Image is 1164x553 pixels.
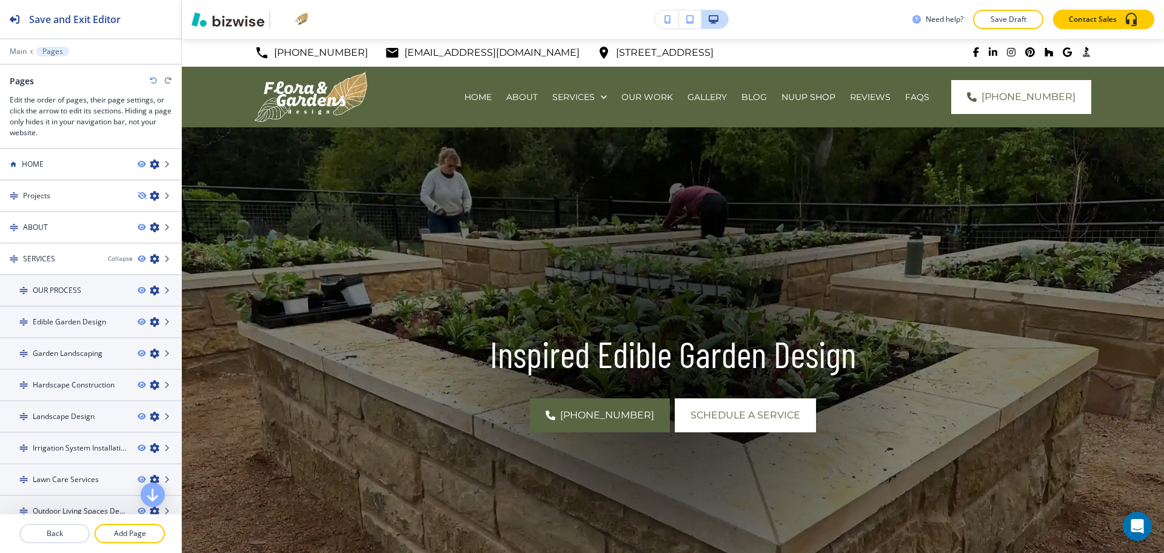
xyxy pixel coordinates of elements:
p: NUUP SHOP [781,91,835,103]
p: Save Draft [989,14,1028,25]
h2: Save and Exit Editor [29,12,121,27]
h4: Edible Garden Design [33,317,106,327]
h4: ABOUT [23,222,48,233]
img: Bizwise Logo [192,12,264,27]
p: Add Page [96,528,164,539]
span: [PHONE_NUMBER] [560,408,654,423]
p: FAQS [905,91,929,103]
a: [PHONE_NUMBER] [255,44,368,62]
p: GALLERY [687,91,727,103]
img: Drag [10,192,18,200]
button: Schedule a Service [675,398,816,432]
h3: Edit the order of pages, their page settings, or click the arrow to edit its sections. Hiding a p... [10,95,172,138]
p: [STREET_ADDRESS] [616,44,714,62]
p: REVIEWS [850,91,891,103]
h4: HOME [22,159,44,170]
img: Drag [19,349,28,358]
h4: Garden Landscaping [33,348,102,359]
h4: Irrigation System Installation [33,443,128,454]
h4: Projects [23,190,50,201]
h3: Need help? [926,14,963,25]
button: Main [10,47,27,56]
p: [EMAIL_ADDRESS][DOMAIN_NAME] [404,44,580,62]
button: Back [19,524,90,543]
a: [PHONE_NUMBER] [951,80,1091,114]
img: Drag [10,223,18,232]
img: Drag [19,381,28,389]
p: Contact Sales [1069,14,1117,25]
span: [PHONE_NUMBER] [982,90,1075,104]
p: OUR WORK [621,91,673,103]
h2: Pages [10,75,34,87]
div: Open Intercom Messenger [1123,512,1152,541]
p: HOME [464,91,492,103]
p: [PHONE_NUMBER] [274,44,368,62]
a: [EMAIL_ADDRESS][DOMAIN_NAME] [385,44,580,62]
p: Back [21,528,89,539]
span: Schedule a Service [691,408,800,423]
img: Drag [19,475,28,484]
p: Pages [42,47,63,56]
button: Add Page [95,524,165,543]
a: [STREET_ADDRESS] [597,44,714,62]
a: [PHONE_NUMBER] [530,398,670,432]
button: Pages [36,47,69,56]
img: Drag [19,286,28,295]
p: BLOG [741,91,767,103]
h4: SERVICES [23,253,55,264]
button: Collapse [108,254,133,263]
img: Drag [19,318,28,326]
h4: Landscape Design [33,411,95,422]
p: Inspired Edible Garden Design [324,332,1022,375]
p: ABOUT [506,91,538,103]
button: Contact Sales [1053,10,1154,29]
img: Flora & Gardens Design [255,71,367,122]
h4: Outdoor Living Spaces Design [33,506,128,517]
h4: Lawn Care Services [33,474,99,485]
img: Drag [19,444,28,452]
img: Drag [19,507,28,515]
button: Save Draft [973,10,1043,29]
h4: Hardscape Construction [33,380,115,390]
img: Your Logo [275,12,308,27]
p: SERVICES [552,91,595,103]
h4: OUR PROCESS [33,285,81,296]
img: Drag [10,255,18,263]
img: Drag [19,412,28,421]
